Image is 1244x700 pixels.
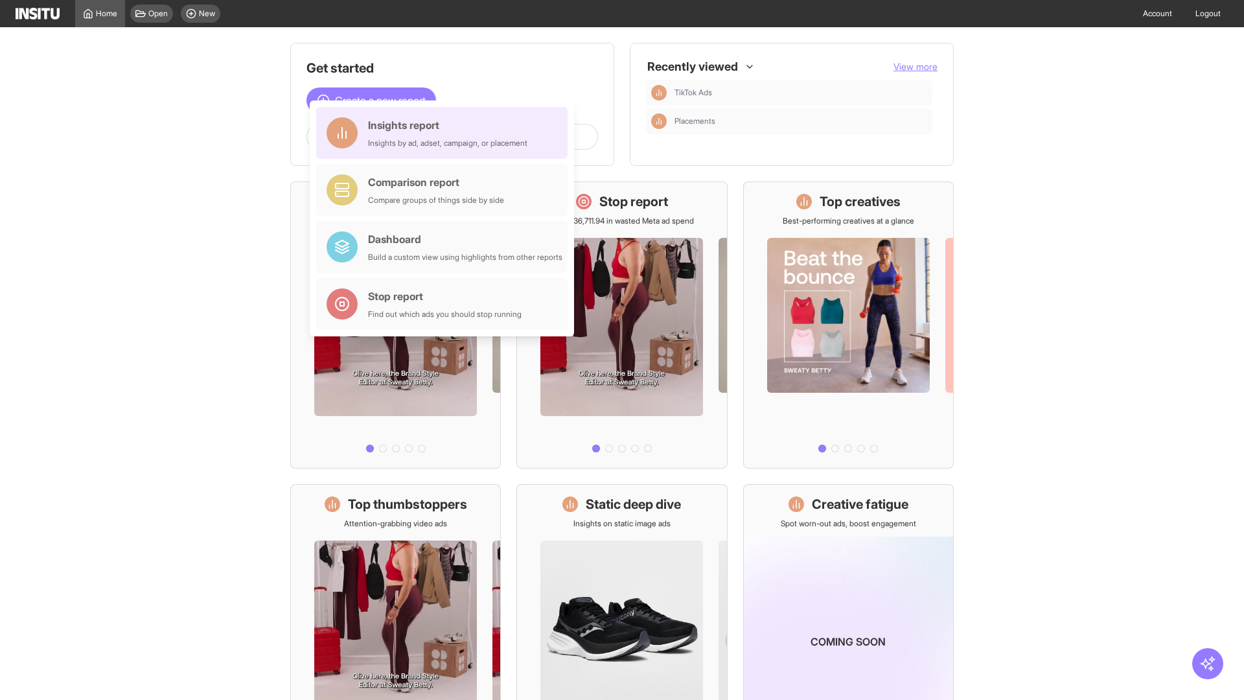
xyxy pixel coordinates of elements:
[586,495,681,513] h1: Static deep dive
[344,519,447,529] p: Attention-grabbing video ads
[651,113,667,129] div: Insights
[783,216,914,226] p: Best-performing creatives at a glance
[550,216,694,226] p: Save £36,711.94 in wasted Meta ad spend
[743,181,954,469] a: Top creativesBest-performing creatives at a glance
[16,8,60,19] img: Logo
[199,8,215,19] span: New
[651,85,667,100] div: Insights
[368,117,527,133] div: Insights report
[893,60,938,73] button: View more
[674,116,927,126] span: Placements
[335,93,426,108] span: Create a new report
[368,288,522,304] div: Stop report
[368,138,527,148] div: Insights by ad, adset, campaign, or placement
[306,59,598,77] h1: Get started
[348,495,467,513] h1: Top thumbstoppers
[599,192,668,211] h1: Stop report
[893,61,938,72] span: View more
[368,252,562,262] div: Build a custom view using highlights from other reports
[674,87,712,98] span: TikTok Ads
[820,192,901,211] h1: Top creatives
[573,519,671,529] p: Insights on static image ads
[368,174,504,190] div: Comparison report
[368,309,522,320] div: Find out which ads you should stop running
[148,8,168,19] span: Open
[290,181,501,469] a: What's live nowSee all active ads instantly
[368,231,562,247] div: Dashboard
[674,87,927,98] span: TikTok Ads
[674,116,715,126] span: Placements
[96,8,117,19] span: Home
[516,181,727,469] a: Stop reportSave £36,711.94 in wasted Meta ad spend
[368,195,504,205] div: Compare groups of things side by side
[306,87,436,113] button: Create a new report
